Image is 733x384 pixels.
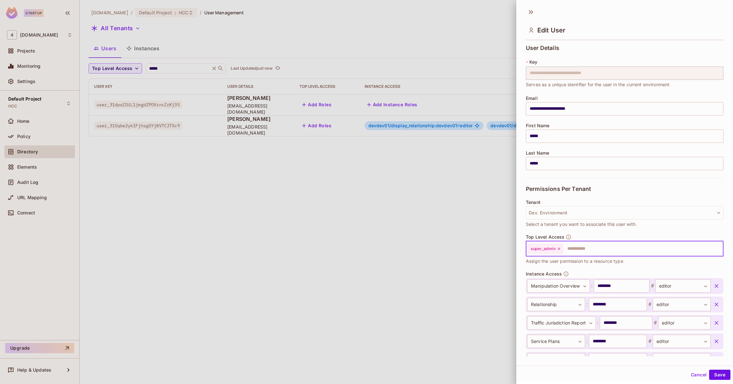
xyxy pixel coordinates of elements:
[653,335,711,348] div: editor
[650,282,655,290] span: #
[653,298,711,311] div: editor
[528,244,563,254] div: super_admin
[526,123,550,128] span: First Name
[655,279,711,293] div: editor
[709,370,730,380] button: Save
[526,221,637,228] span: Select a tenant you want to associate this user with.
[526,96,538,101] span: Email
[526,186,591,192] span: Permissions Per Tenant
[531,246,555,251] span: super_admin
[720,248,721,249] button: Open
[653,353,711,367] div: editor
[526,271,562,276] span: Instance Access
[590,282,594,290] span: :
[527,279,590,293] div: Manipulation Overview
[527,298,585,311] div: Relationship
[647,338,653,345] span: #
[688,370,709,380] button: Cancel
[585,356,589,364] span: :
[529,59,537,65] span: Key
[526,234,564,240] span: Top Level Access
[526,258,623,265] span: Assign the user permission to a resource type
[596,319,600,327] span: :
[585,338,589,345] span: :
[526,81,671,88] span: Serves as a unique identifier for the user in the current environment.
[647,356,653,364] span: #
[647,301,653,308] span: #
[585,301,589,308] span: :
[658,316,711,330] div: editor
[652,319,658,327] span: #
[526,150,549,156] span: Last Name
[526,45,559,51] span: User Details
[527,335,585,348] div: Service Plans
[526,206,723,220] button: Dev. Environment
[527,316,596,330] div: Traffic Jurisdiction Report
[537,26,565,34] span: Edit User
[527,353,585,367] div: Capacity Groups
[526,200,541,205] span: Tenant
